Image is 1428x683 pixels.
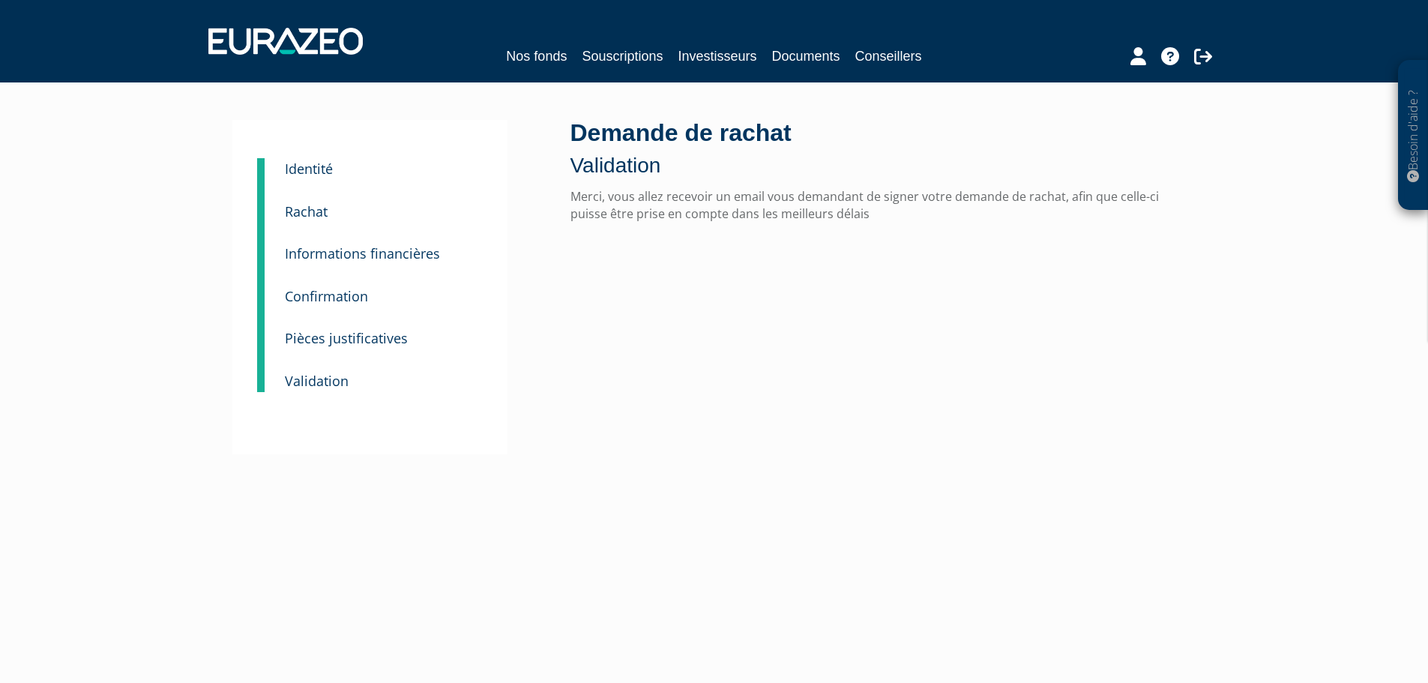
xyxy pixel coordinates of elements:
[257,223,265,269] a: 3
[1405,68,1422,203] p: Besoin d'aide ?
[285,244,440,262] small: Informations financières
[506,46,567,67] a: Nos fonds
[570,116,1196,181] div: Demande de rachat
[257,158,265,188] a: 1
[257,181,265,227] a: 2
[678,46,756,67] a: Investisseurs
[257,265,265,312] a: 3
[285,202,328,220] small: Rachat
[285,287,368,305] small: Confirmation
[285,372,349,390] small: Validation
[285,160,333,178] small: Identité
[582,46,663,67] a: Souscriptions
[570,151,1196,181] p: Validation
[855,46,922,67] a: Conseillers
[257,350,265,393] a: 5
[208,28,363,55] img: 1732889491-logotype_eurazeo_blanc_rvb.png
[570,188,1196,598] span: Merci, vous allez recevoir un email vous demandant de signer votre demande de rachat, afin que ce...
[285,329,408,347] small: Pièces justificatives
[257,307,265,354] a: 4
[772,46,840,67] a: Documents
